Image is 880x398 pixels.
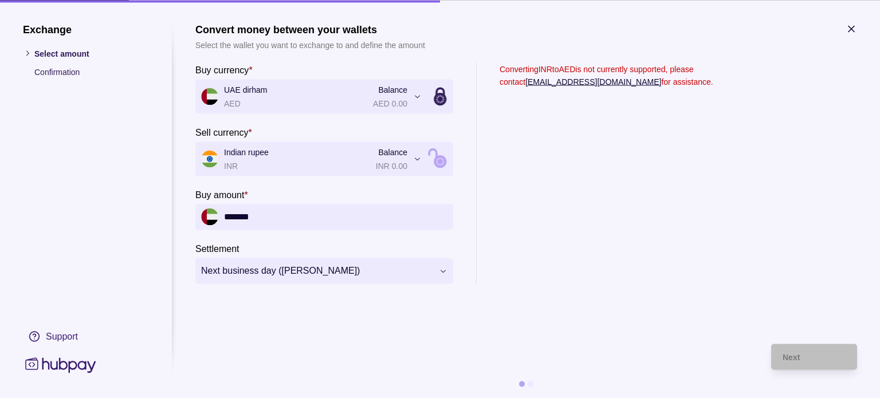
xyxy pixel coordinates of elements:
img: ae [201,208,218,226]
p: Select amount [34,47,149,60]
label: Buy amount [195,187,248,201]
a: Support [23,324,149,348]
h1: Convert money between your wallets [195,23,425,36]
label: Buy currency [195,62,253,76]
label: Sell currency [195,125,252,139]
p: Confirmation [34,65,149,78]
p: Buy currency [195,65,249,74]
p: Buy amount [195,190,244,199]
p: Converting INR to AED is not currently supported, please contact for assistance. [500,64,713,86]
p: Settlement [195,243,239,253]
input: amount [224,204,447,230]
p: Select the wallet you want to exchange to and define the amount [195,38,425,51]
label: Settlement [195,241,239,255]
button: Next [771,344,857,369]
p: Sell currency [195,127,248,137]
h1: Exchange [23,23,149,36]
span: Next [783,353,800,362]
div: Support [46,330,78,342]
a: [EMAIL_ADDRESS][DOMAIN_NAME] [525,77,661,86]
